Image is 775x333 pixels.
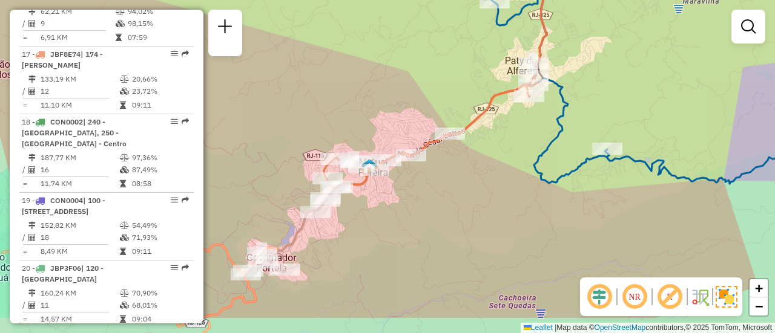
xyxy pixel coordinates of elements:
span: | 120 - [GEOGRAPHIC_DATA] [22,263,104,283]
td: / [22,231,28,244]
a: Zoom in [750,279,768,297]
a: Leaflet [524,323,553,332]
td: 94,02% [127,5,188,18]
i: Total de Atividades [28,166,36,173]
td: 07:59 [127,31,188,44]
span: Ocultar NR [620,282,649,311]
i: % de utilização da cubagem [120,166,129,173]
td: 152,82 KM [40,219,119,231]
td: 54,49% [131,219,189,231]
em: Opções [171,196,178,204]
i: Tempo total em rota [120,180,126,187]
td: 133,19 KM [40,73,119,85]
td: 68,01% [131,299,189,311]
a: Zoom out [750,297,768,315]
td: 98,15% [127,18,188,30]
i: Tempo total em rota [120,102,126,109]
img: Exibir/Ocultar setores [716,286,737,308]
span: Ocultar deslocamento [585,282,614,311]
td: = [22,99,28,111]
td: 11,74 KM [40,178,119,190]
span: CON0004 [50,196,83,205]
span: JBP3F06 [50,263,81,273]
em: Opções [171,118,178,125]
i: Distância Total [28,154,36,161]
em: Opções [171,264,178,271]
span: | 174 - [PERSON_NAME] [22,50,103,70]
i: % de utilização do peso [116,8,125,15]
i: Tempo total em rota [120,315,126,323]
span: JBF8E74 [50,50,81,59]
td: 20,66% [131,73,189,85]
em: Opções [171,50,178,57]
i: Total de Atividades [28,20,36,27]
img: Miguel Pereira [361,158,377,174]
span: 17 - [22,50,103,70]
td: 6,91 KM [40,31,115,44]
span: 18 - [22,117,127,148]
td: 09:11 [131,99,189,111]
span: 19 - [22,196,105,216]
span: − [755,299,763,314]
span: | 240 - [GEOGRAPHIC_DATA], 250 - [GEOGRAPHIC_DATA] - Centro [22,117,127,148]
em: Rota exportada [182,196,189,204]
a: Nova sessão e pesquisa [213,15,237,42]
td: 97,36% [131,152,189,164]
td: 11,10 KM [40,99,119,111]
i: % de utilização da cubagem [120,234,129,241]
td: 08:58 [131,178,189,190]
span: 20 - [22,263,104,283]
i: Distância Total [28,289,36,297]
i: Distância Total [28,76,36,83]
td: / [22,85,28,97]
span: Exibir rótulo [655,282,684,311]
a: OpenStreetMap [595,323,646,332]
td: = [22,313,28,325]
i: Total de Atividades [28,302,36,309]
em: Rota exportada [182,264,189,271]
i: % de utilização da cubagem [120,302,129,309]
td: 70,90% [131,287,189,299]
i: Distância Total [28,8,36,15]
span: + [755,280,763,296]
i: % de utilização da cubagem [116,20,125,27]
i: % de utilização da cubagem [120,88,129,95]
td: 09:04 [131,313,189,325]
td: / [22,18,28,30]
span: CON0002 [50,117,83,126]
i: % de utilização do peso [120,76,129,83]
td: / [22,164,28,176]
i: % de utilização do peso [120,289,129,297]
td: 23,72% [131,85,189,97]
i: Tempo total em rota [116,34,122,41]
em: Rota exportada [182,50,189,57]
i: Tempo total em rota [120,248,126,255]
td: 14,57 KM [40,313,119,325]
i: % de utilização do peso [120,154,129,161]
td: / [22,299,28,311]
td: 62,21 KM [40,5,115,18]
td: 09:11 [131,245,189,257]
td: = [22,178,28,190]
div: Map data © contributors,© 2025 TomTom, Microsoft [521,323,775,333]
a: Exibir filtros [736,15,760,39]
i: Total de Atividades [28,234,36,241]
img: Fluxo de ruas [690,287,710,306]
td: 160,24 KM [40,287,119,299]
td: 71,93% [131,231,189,244]
i: % de utilização do peso [120,222,129,229]
em: Rota exportada [182,118,189,125]
td: = [22,245,28,257]
span: | [555,323,556,332]
td: 87,49% [131,164,189,176]
td: 16 [40,164,119,176]
td: = [22,31,28,44]
td: 8,49 KM [40,245,119,257]
td: 12 [40,85,119,97]
i: Total de Atividades [28,88,36,95]
i: Distância Total [28,222,36,229]
span: | 100 - [STREET_ADDRESS] [22,196,105,216]
td: 9 [40,18,115,30]
td: 187,77 KM [40,152,119,164]
td: 11 [40,299,119,311]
